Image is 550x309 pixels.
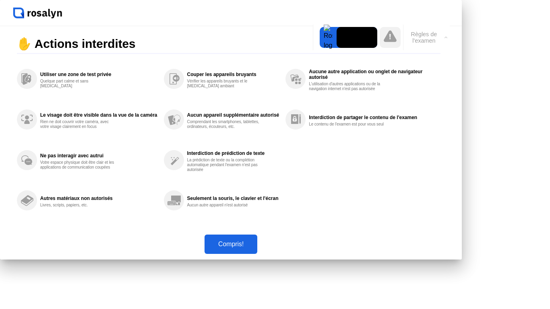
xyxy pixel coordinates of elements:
[207,241,255,248] div: Compris!
[40,72,157,77] div: Utiliser une zone de test privée
[187,79,263,89] div: Vérifier les appareils bruyants et le [MEDICAL_DATA] ambiant
[187,150,279,156] div: Interdiction de prédiction de texte
[40,79,116,89] div: Quelque part calme et sans [MEDICAL_DATA]
[17,34,440,54] div: ✋ Actions interdites
[309,82,385,91] div: L'utilisation d'autres applications ou de la navigation internet n'est pas autorisée
[309,69,438,80] div: Aucune autre application ou onglet de navigateur autorisé
[187,203,263,208] div: Aucun autre appareil n'est autorisé
[205,235,257,254] button: Compris!
[40,203,116,208] div: Livres, scripts, papiers, etc.
[40,119,116,129] div: Rien ne doit couvrir votre caméra, avec votre visage clairement en focus
[187,112,279,118] div: Aucun appareil supplémentaire autorisé
[187,119,263,129] div: Comprendant les smartphones, tablettes, ordinateurs, écouteurs, etc.
[403,31,450,44] button: Règles de l'examen
[187,72,279,77] div: Couper les appareils bruyants
[40,160,116,170] div: Votre espace physique doit être clair et les applications de communication coupées
[40,153,157,159] div: Ne pas interagir avec autrui
[309,122,385,127] div: Le contenu de l'examen est pour vous seul
[187,196,279,201] div: Seulement la souris, le clavier et l'écran
[309,115,438,120] div: Interdiction de partager le contenu de l'examen
[187,158,263,172] div: La prédiction de texte ou la complétion automatique pendant l'examen n'est pas autorisée
[40,196,157,201] div: Autres matériaux non autorisés
[40,112,157,118] div: Le visage doit être visible dans la vue de la caméra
